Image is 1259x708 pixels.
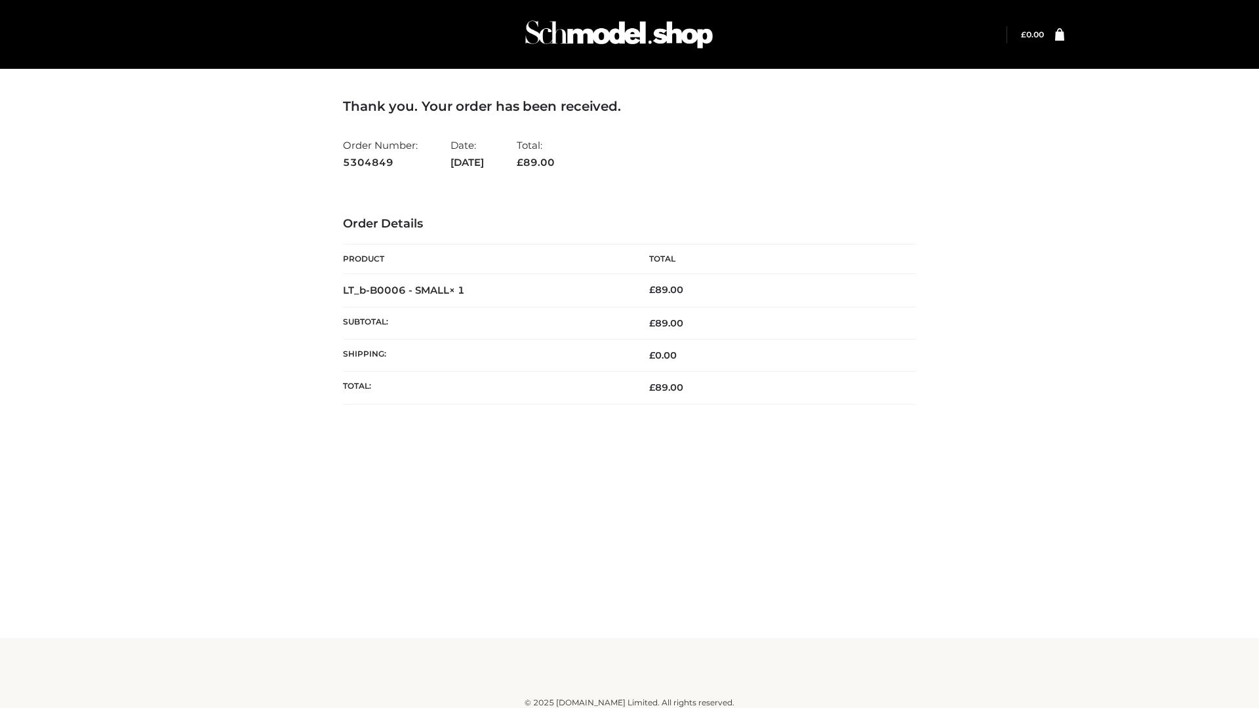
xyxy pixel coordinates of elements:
span: 89.00 [517,156,555,168]
li: Order Number: [343,134,418,174]
span: £ [517,156,523,168]
span: £ [1021,29,1026,39]
span: £ [649,349,655,361]
h3: Thank you. Your order has been received. [343,98,916,114]
span: 89.00 [649,382,683,393]
bdi: 0.00 [1021,29,1044,39]
a: £0.00 [1021,29,1044,39]
strong: 5304849 [343,154,418,171]
span: £ [649,284,655,296]
strong: × 1 [449,284,465,296]
strong: LT_b-B0006 - SMALL [343,284,465,296]
span: 89.00 [649,317,683,329]
th: Total: [343,372,629,404]
li: Total: [517,134,555,174]
span: £ [649,382,655,393]
th: Shipping: [343,340,629,372]
th: Total [629,245,916,274]
img: Schmodel Admin 964 [521,9,717,60]
bdi: 0.00 [649,349,677,361]
bdi: 89.00 [649,284,683,296]
li: Date: [450,134,484,174]
strong: [DATE] [450,154,484,171]
span: £ [649,317,655,329]
th: Product [343,245,629,274]
h3: Order Details [343,217,916,231]
th: Subtotal: [343,307,629,339]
